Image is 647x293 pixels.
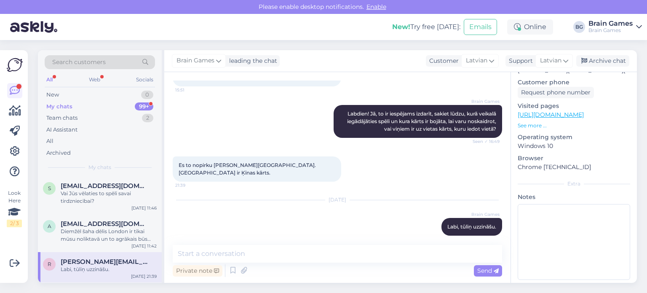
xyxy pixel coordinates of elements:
div: leading the chat [226,56,277,65]
div: All [45,74,54,85]
div: Private note [173,265,222,277]
div: Web [87,74,102,85]
div: Team chats [46,114,78,122]
a: [URL][DOMAIN_NAME] [518,111,584,118]
div: [DATE] 11:46 [131,205,157,211]
div: Archive chat [576,55,629,67]
p: Browser [518,154,630,163]
a: Brain GamesBrain Games [588,20,642,34]
span: Seen ✓ 16:49 [468,138,500,145]
div: Extra [518,180,630,188]
span: r [48,261,51,267]
b: New! [392,23,410,31]
div: 0 [141,91,153,99]
div: [DATE] [173,196,502,204]
div: Labi, tūliņ uzzināšu. [61,266,157,273]
div: Brain Games [588,27,633,34]
span: s [48,185,51,191]
span: Brain Games [176,56,214,65]
div: Support [505,56,533,65]
span: roberts-do@inbox.lv [61,258,148,266]
span: Labi, tūliņ uzzināšu. [447,223,496,230]
span: Labdien! Jā, to ir iespējams izdarīt, sakiet lūdzu, kurā veikalā iegādājāties spēli un kura kārts... [347,110,497,132]
button: Emails [464,19,497,35]
span: a [48,223,51,229]
p: Notes [518,193,630,202]
div: Customer [426,56,459,65]
p: Customer phone [518,78,630,87]
p: Chrome [TECHNICAL_ID] [518,163,630,172]
p: Visited pages [518,102,630,110]
span: Brain Games [468,211,500,218]
div: Socials [134,74,155,85]
span: sendijs40@inbox.lv [61,182,148,190]
div: 2 / 3 [7,220,22,227]
span: 15:51 [175,87,207,93]
div: New [46,91,59,99]
span: Search customers [52,58,106,67]
span: Brain Games [468,98,500,105]
div: Request phone number [518,87,594,98]
div: AI Assistant [46,126,78,134]
span: Send [477,267,499,274]
div: [DATE] 21:39 [131,273,157,280]
p: Windows 10 [518,142,630,151]
span: My chats [88,164,111,171]
div: 2 [142,114,153,122]
p: See more ... [518,122,630,129]
span: Latvian [466,56,487,65]
span: 21:39 [175,182,207,188]
span: Latvian [540,56,561,65]
div: Archived [46,149,71,157]
div: Brain Games [588,20,633,27]
p: Operating system [518,133,630,142]
span: Es to nopirku [PERSON_NAME][GEOGRAPHIC_DATA]. [GEOGRAPHIC_DATA] ir Ķīnas kārts. [179,162,317,176]
div: Vai Jūs vēlaties to spēli savai tirdzniecībai? [61,190,157,205]
div: Try free [DATE]: [392,22,460,32]
div: All [46,137,53,145]
div: Diemžēl šaha dēlis London ir tikai mūsu noliktavā un to agrākais būs iespējams dabūt nākamnedēļ. [61,228,157,243]
div: 99+ [135,102,153,111]
img: Askly Logo [7,57,23,73]
span: Enable [364,3,389,11]
span: 11:47 [468,236,500,242]
span: administration@chesston.com [61,220,148,228]
div: Online [507,19,553,35]
div: BG [573,21,585,33]
div: My chats [46,102,72,111]
div: Look Here [7,189,22,227]
div: [DATE] 11:42 [131,243,157,249]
